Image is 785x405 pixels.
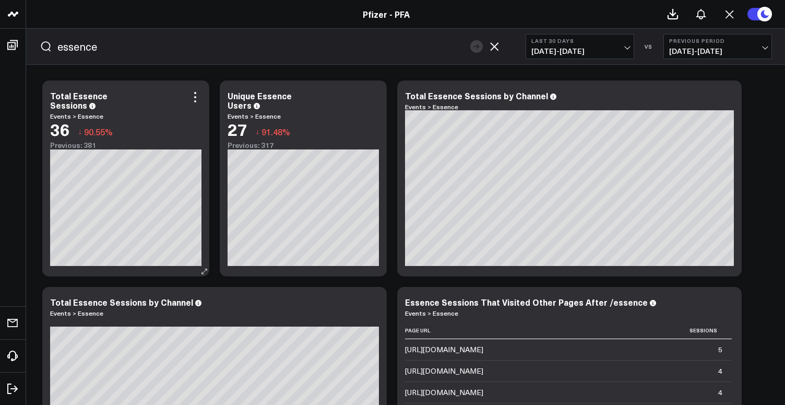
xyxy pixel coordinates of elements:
[663,34,772,59] button: Previous Period[DATE]-[DATE]
[531,47,628,55] span: [DATE] - [DATE]
[639,43,658,50] div: VS
[50,309,103,317] a: Events > Essence
[718,387,722,398] div: 4
[50,120,70,138] div: 36
[405,296,648,308] div: Essence Sessions That Visited Other Pages After /essence
[363,8,410,20] a: Pfizer - PFA
[509,322,732,339] th: Sessions
[50,296,193,308] div: Total Essence Sessions by Channel
[526,34,634,59] button: Last 30 Days[DATE]-[DATE]
[405,387,483,397] a: [URL][DOMAIN_NAME]
[228,141,379,149] div: Previous: 317
[405,366,483,376] a: [URL][DOMAIN_NAME]
[228,120,247,138] div: 27
[78,125,82,138] span: ↓
[718,344,722,355] div: 5
[50,112,103,120] a: Events > Essence
[669,47,766,55] span: [DATE] - [DATE]
[405,90,548,101] div: Total Essence Sessions by Channel
[50,141,201,149] div: Previous: 381
[405,309,458,317] a: Events > Essence
[228,112,281,120] a: Events > Essence
[228,90,292,111] div: Unique Essence Users
[405,102,458,111] a: Events > Essence
[718,366,722,376] div: 4
[84,126,113,137] span: 90.55%
[405,344,483,354] a: [URL][DOMAIN_NAME]
[405,322,509,339] th: Page Url
[669,38,766,44] b: Previous Period
[531,38,628,44] b: Last 30 Days
[255,125,259,138] span: ↓
[57,39,465,54] input: Search for any metric
[50,90,108,111] div: Total Essence Sessions
[261,126,290,137] span: 91.48%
